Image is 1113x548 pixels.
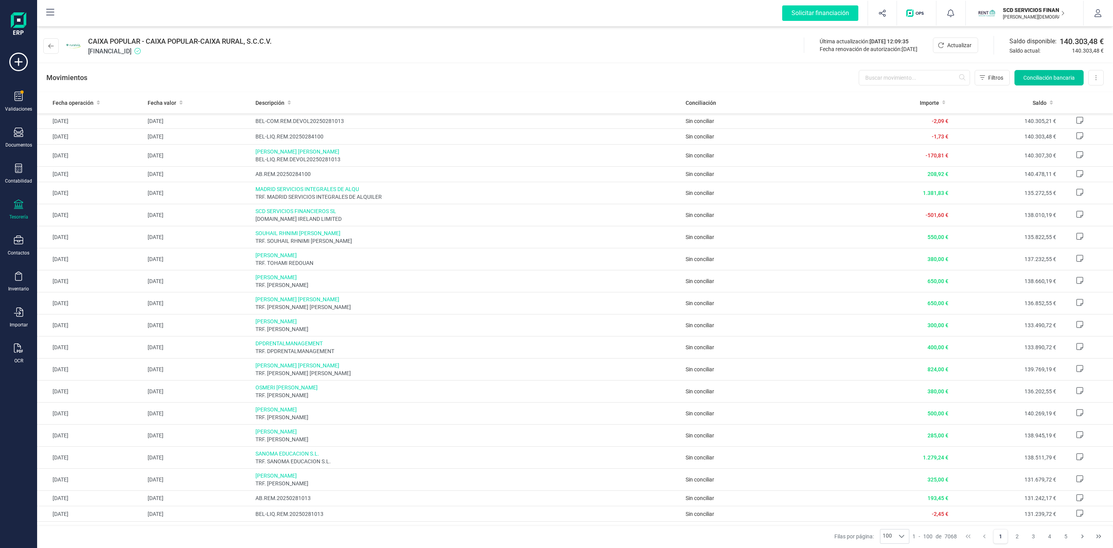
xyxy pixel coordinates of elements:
[255,362,680,369] span: [PERSON_NAME] [PERSON_NAME]
[927,171,948,177] span: 208,92 €
[686,388,714,394] span: Sin conciliar
[88,47,272,56] span: [FINANCIAL_ID]
[961,529,975,544] button: First Page
[255,207,680,215] span: SCD SERVICIOS FINANCIEROS SL
[686,454,714,461] span: Sin conciliar
[1003,6,1065,14] p: SCD SERVICIOS FINANCIEROS SL
[255,193,680,201] span: TRF. MADRID SERVICIOS INTEGRALES DE ALQUILER
[686,278,714,284] span: Sin conciliar
[686,212,714,218] span: Sin conciliar
[37,270,145,292] td: [DATE]
[951,292,1059,314] td: 136.852,55 €
[1091,529,1106,544] button: Last Page
[951,248,1059,270] td: 137.232,55 €
[37,314,145,336] td: [DATE]
[255,318,680,325] span: [PERSON_NAME]
[255,155,680,163] span: BEL-LIQ.REM.DEVOL20250281013
[37,336,145,358] td: [DATE]
[927,256,948,262] span: 380,00 €
[255,428,680,435] span: [PERSON_NAME]
[686,118,714,124] span: Sin conciliar
[1075,529,1090,544] button: Next Page
[255,237,680,245] span: TRF. SOUHAIL RHNIMI [PERSON_NAME]
[145,336,252,358] td: [DATE]
[37,166,145,182] td: [DATE]
[255,369,680,377] span: TRF. [PERSON_NAME] [PERSON_NAME]
[255,472,680,480] span: [PERSON_NAME]
[906,9,927,17] img: Logo de OPS
[145,522,252,544] td: [DATE]
[37,226,145,248] td: [DATE]
[927,300,948,306] span: 650,00 €
[951,468,1059,490] td: 131.679,72 €
[255,251,680,259] span: [PERSON_NAME]
[927,495,948,501] span: 193,45 €
[9,214,28,220] div: Tesorería
[145,182,252,204] td: [DATE]
[5,178,32,184] div: Contabilidad
[927,432,948,439] span: 285,00 €
[255,303,680,311] span: TRF. [PERSON_NAME] [PERSON_NAME]
[920,99,939,107] span: Importe
[927,322,948,328] span: 300,00 €
[255,273,680,281] span: [PERSON_NAME]
[1014,70,1084,85] button: Conciliación bancaria
[255,99,284,107] span: Descripción
[37,129,145,144] td: [DATE]
[951,226,1059,248] td: 135.822,55 €
[951,166,1059,182] td: 140.478,11 €
[255,185,680,193] span: MADRID SERVICIOS INTEGRALES DE ALQU
[145,506,252,522] td: [DATE]
[951,358,1059,380] td: 139.769,19 €
[1009,37,1057,46] span: Saldo disponible:
[255,229,680,237] span: SOUHAIL RHNIMI [PERSON_NAME]
[255,458,680,465] span: TRF. SANOMA EDUCACION S.L.
[820,38,917,45] div: Última actualización:
[951,144,1059,166] td: 140.307,30 €
[46,72,87,83] p: Movimientos
[145,424,252,446] td: [DATE]
[255,148,680,155] span: [PERSON_NAME] [PERSON_NAME]
[255,281,680,289] span: TRF. [PERSON_NAME]
[947,41,972,49] span: Actualizar
[820,45,917,53] div: Fecha renovación de autorización:
[923,454,948,461] span: 1.279,24 €
[145,204,252,226] td: [DATE]
[686,152,714,159] span: Sin conciliar
[145,113,252,129] td: [DATE]
[933,38,978,53] button: Actualizar
[686,300,714,306] span: Sin conciliar
[1026,529,1041,544] button: Page 3
[686,495,714,501] span: Sin conciliar
[773,1,868,26] button: Solicitar financiación
[37,113,145,129] td: [DATE]
[1009,47,1069,55] span: Saldo actual:
[37,506,145,522] td: [DATE]
[951,270,1059,292] td: 138.660,19 €
[951,446,1059,468] td: 138.511,79 €
[951,336,1059,358] td: 133.890,72 €
[686,133,714,140] span: Sin conciliar
[10,322,28,328] div: Importar
[988,74,1003,82] span: Filtros
[8,286,29,292] div: Inventario
[926,212,948,218] span: -501,60 €
[975,70,1010,85] button: Filtros
[145,380,252,402] td: [DATE]
[951,129,1059,144] td: 140.303,48 €
[686,511,714,517] span: Sin conciliar
[37,468,145,490] td: [DATE]
[932,133,948,140] span: -1,73 €
[255,117,680,125] span: BEL-COM.REM.DEVOL20250281013
[927,234,948,240] span: 550,00 €
[145,314,252,336] td: [DATE]
[255,133,680,140] span: BEL-LIQ.REM.20250284100
[686,256,714,262] span: Sin conciliar
[686,366,714,372] span: Sin conciliar
[993,529,1008,544] button: Page 1
[37,490,145,506] td: [DATE]
[927,388,948,394] span: 380,00 €
[951,490,1059,506] td: 131.242,17 €
[255,347,680,355] span: TRF. DPDRENTALMANAGEMENT
[255,435,680,443] span: TRF. [PERSON_NAME]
